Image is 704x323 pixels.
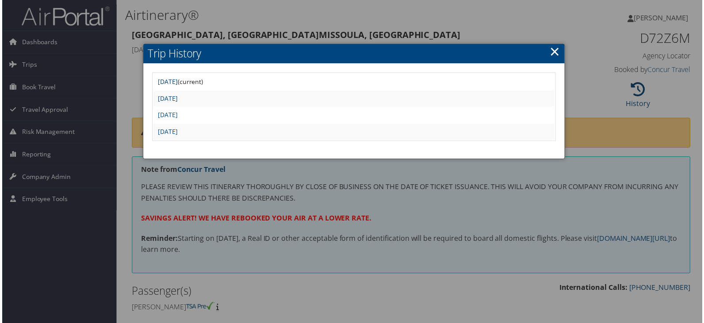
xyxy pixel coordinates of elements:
td: (current) [152,74,555,90]
a: [DATE] [157,95,176,103]
a: [DATE] [157,78,176,86]
h2: Trip History [142,44,566,64]
a: [DATE] [157,111,176,120]
a: × [551,43,561,61]
a: [DATE] [157,128,176,137]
